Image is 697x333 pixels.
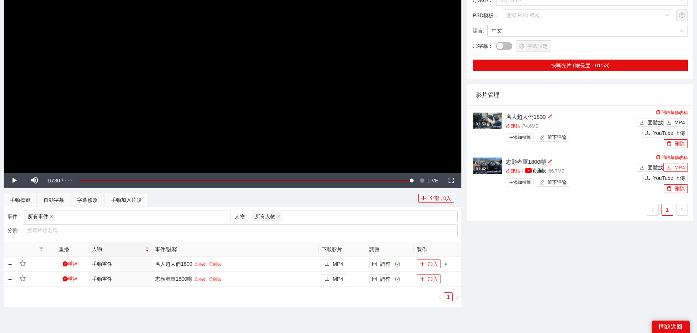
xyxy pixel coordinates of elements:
[509,180,513,185] span: 加
[277,215,281,218] span: 關閉
[645,175,650,181] span: 上傳
[7,227,18,233] font: 分割
[506,169,511,173] span: 關聯
[667,186,672,192] span: 刪除
[447,294,450,300] font: 1
[417,246,427,252] font: 製作
[420,276,425,282] span: 加
[663,163,688,172] button: 下載MP4
[521,124,522,129] font: |
[435,292,444,301] li: 上一頁
[380,276,390,282] font: 調整
[547,180,566,185] font: 留下評論
[19,260,26,267] span: 星星
[395,277,400,281] span: 檢查圓圈
[198,277,206,281] font: 修改
[44,197,64,203] font: 自動字幕
[420,261,425,267] span: 加
[325,261,330,267] span: 下載
[63,261,68,266] span: 遊戲圈
[675,141,685,147] font: 刪除
[92,261,112,267] font: 手動零件
[648,120,678,125] font: 固體放射治療
[455,295,459,299] span: 正確的
[676,10,688,21] button: 環境
[662,155,688,160] font: 開啟草修改稿
[47,178,60,183] span: 16:30
[417,260,441,268] button: 加加入
[28,213,48,219] font: 所有事件
[19,275,26,282] span: 星星
[675,186,685,192] font: 刪除
[68,276,78,282] font: 重播
[435,292,444,301] button: 左邊
[417,275,441,283] button: 加加入
[483,28,484,34] font: :
[547,159,553,164] span: 編輯
[421,196,426,201] span: 加
[441,173,461,188] button: Fullscreen
[372,276,377,282] span: 列寬
[532,124,539,129] font: MB
[666,120,671,126] span: 下載
[209,277,213,281] span: 刪除
[506,169,520,174] a: 關聯連結
[662,110,688,115] font: 開啟草修改稿
[476,122,486,126] font: 01:53
[663,118,688,127] button: 下載MP4
[537,179,569,187] button: 編輯留下評論
[506,159,546,165] font: 志願者軍1800噸
[667,141,672,147] span: 刪除
[664,184,688,193] button: 刪除刪除
[325,276,330,282] span: 下載
[516,40,551,52] button: 環境字幕設定
[547,158,553,166] div: 編輯
[473,60,688,71] button: 快曝光片 (總長度：01:53)
[38,247,45,251] span: 篩選
[79,180,413,181] div: Progress Bar
[92,246,102,252] font: 人物
[63,276,68,281] span: 遊戲圈
[513,135,531,140] font: 添加標籤
[235,213,245,219] font: 人物
[476,167,486,171] font: 01:42
[666,207,669,213] font: 1
[511,124,520,129] font: 連結
[521,169,522,174] font: |
[369,246,379,252] font: 調整
[417,173,441,188] button: Seek to live, currently behind live
[429,195,451,201] font: 全部 加入
[547,113,553,121] div: 編輯
[453,292,461,301] li: 下一頁
[476,92,499,98] font: 影片管理
[666,165,671,171] span: 下載
[7,262,13,268] button: 展開行
[506,124,511,128] span: 關聯
[473,158,502,174] img: e2b07e62-09e6-4588-a252-ff023e266f66.jpg
[155,261,192,267] font: 名人超人們1800
[547,169,548,174] font: |
[488,43,493,49] font: ：
[194,277,198,281] span: 編輯
[380,261,390,267] font: 調整
[640,165,645,171] span: 下載
[680,208,684,212] span: 正確的
[4,173,24,188] button: Play
[255,213,276,219] font: 所有人物
[322,246,342,252] font: 下載影片
[648,164,678,170] font: 固體放射治療
[551,63,610,68] font: 快曝光片 (總長度：01:53)
[473,28,483,34] font: 語言
[198,262,206,266] font: 修改
[428,276,438,282] font: 加入
[155,276,192,282] font: 志願者軍1800噸
[637,118,662,127] button: 下載固體放射治療
[333,276,343,282] font: MP4
[547,114,553,120] span: 編輯
[61,178,63,183] span: /
[651,208,655,212] span: 左邊
[427,173,438,188] span: LIVE
[492,28,502,34] font: 中文
[642,129,688,137] button: 上傳YouTube 上傳
[59,246,69,252] font: 重播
